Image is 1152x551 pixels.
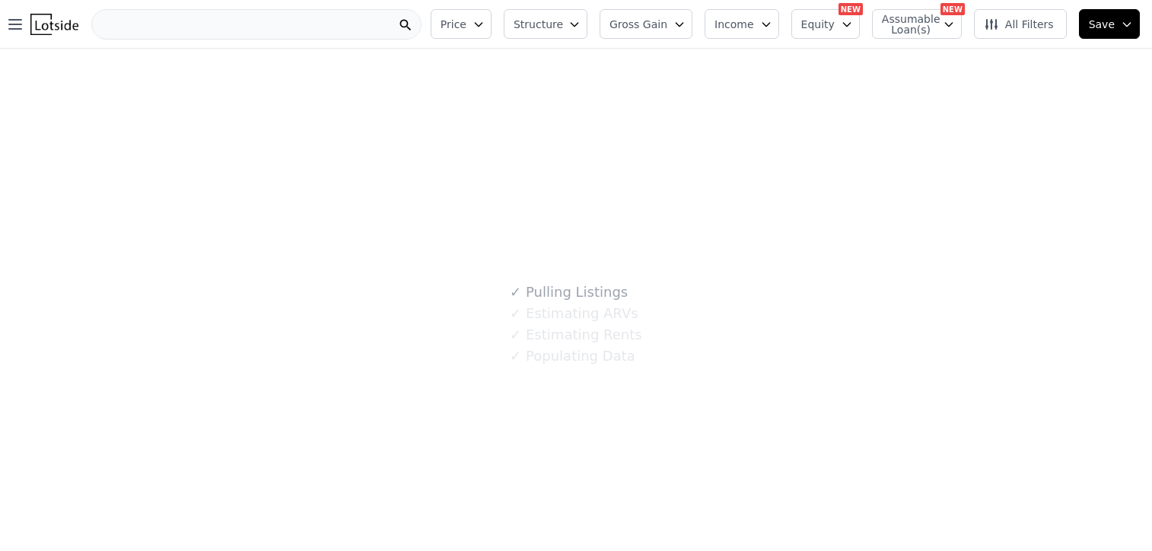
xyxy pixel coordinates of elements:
[431,9,492,39] button: Price
[510,349,521,364] span: ✓
[839,3,863,15] div: NEW
[504,9,587,39] button: Structure
[882,14,931,35] span: Assumable Loan(s)
[714,17,754,32] span: Income
[510,306,521,321] span: ✓
[510,327,521,342] span: ✓
[600,9,692,39] button: Gross Gain
[1089,17,1115,32] span: Save
[705,9,779,39] button: Income
[974,9,1067,39] button: All Filters
[30,14,78,35] img: Lotside
[510,285,521,300] span: ✓
[791,9,860,39] button: Equity
[510,282,628,303] div: Pulling Listings
[801,17,835,32] span: Equity
[609,17,667,32] span: Gross Gain
[510,346,635,367] div: Populating Data
[514,17,562,32] span: Structure
[984,17,1054,32] span: All Filters
[1079,9,1140,39] button: Save
[441,17,466,32] span: Price
[510,324,641,346] div: Estimating Rents
[940,3,965,15] div: NEW
[872,9,962,39] button: Assumable Loan(s)
[510,303,638,324] div: Estimating ARVs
